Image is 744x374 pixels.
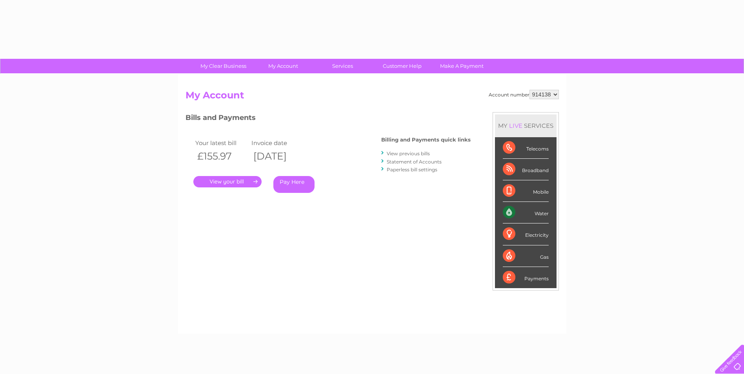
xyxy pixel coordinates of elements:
[191,59,256,73] a: My Clear Business
[186,90,559,105] h2: My Account
[251,59,315,73] a: My Account
[310,59,375,73] a: Services
[503,245,549,267] div: Gas
[193,176,262,187] a: .
[387,167,437,172] a: Paperless bill settings
[381,137,471,143] h4: Billing and Payments quick links
[370,59,435,73] a: Customer Help
[273,176,315,193] a: Pay Here
[249,138,306,148] td: Invoice date
[503,180,549,202] div: Mobile
[186,112,471,126] h3: Bills and Payments
[503,137,549,159] div: Telecoms
[429,59,494,73] a: Make A Payment
[193,148,250,164] th: £155.97
[503,202,549,223] div: Water
[387,151,430,156] a: View previous bills
[489,90,559,99] div: Account number
[193,138,250,148] td: Your latest bill
[503,223,549,245] div: Electricity
[249,148,306,164] th: [DATE]
[503,267,549,288] div: Payments
[387,159,442,165] a: Statement of Accounts
[495,114,557,137] div: MY SERVICES
[508,122,524,129] div: LIVE
[503,159,549,180] div: Broadband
